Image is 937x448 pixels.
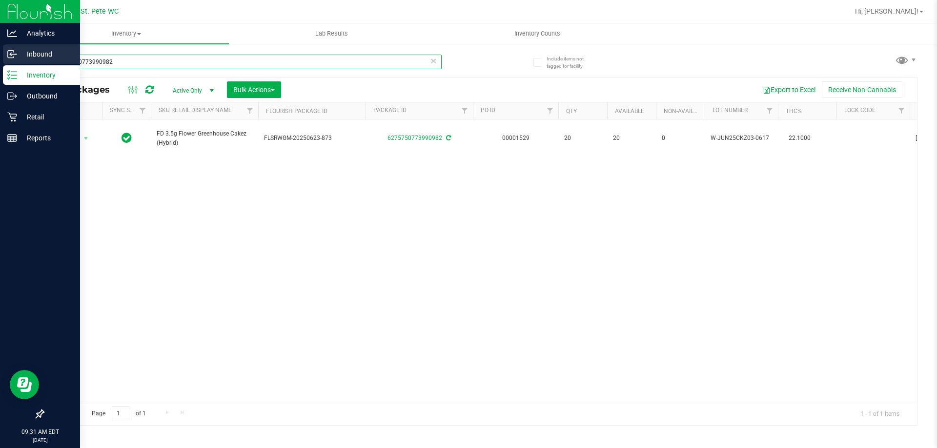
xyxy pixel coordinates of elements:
[80,132,92,145] span: select
[112,406,129,421] input: 1
[784,131,815,145] span: 22.1000
[17,27,76,39] p: Analytics
[233,86,275,94] span: Bulk Actions
[855,7,918,15] span: Hi, [PERSON_NAME]!
[264,134,360,143] span: FLSRWGM-20250623-873
[122,131,132,145] span: In Sync
[4,436,76,444] p: [DATE]
[4,428,76,436] p: 09:31 AM EDT
[266,108,327,115] a: Flourish Package ID
[7,70,17,80] inline-svg: Inventory
[430,55,437,67] span: Clear
[7,49,17,59] inline-svg: Inbound
[664,108,707,115] a: Non-Available
[434,23,640,44] a: Inventory Counts
[564,134,601,143] span: 20
[159,107,232,114] a: Sku Retail Display Name
[713,107,748,114] a: Lot Number
[762,102,778,119] a: Filter
[387,135,442,141] a: 6275750773990982
[547,55,595,70] span: Include items not tagged for facility
[7,28,17,38] inline-svg: Analytics
[894,102,910,119] a: Filter
[227,81,281,98] button: Bulk Actions
[613,134,650,143] span: 20
[786,108,802,115] a: THC%
[822,81,902,98] button: Receive Non-Cannabis
[711,134,772,143] span: W-JUN25CKZ03-0617
[615,108,644,115] a: Available
[43,55,442,69] input: Search Package ID, Item Name, SKU, Lot or Part Number...
[17,90,76,102] p: Outbound
[23,23,229,44] a: Inventory
[853,406,907,421] span: 1 - 1 of 1 items
[229,23,434,44] a: Lab Results
[81,7,119,16] span: St. Pete WC
[110,107,147,114] a: Sync Status
[242,102,258,119] a: Filter
[17,48,76,60] p: Inbound
[10,370,39,399] iframe: Resource center
[17,132,76,144] p: Reports
[542,102,558,119] a: Filter
[756,81,822,98] button: Export to Excel
[662,134,699,143] span: 0
[83,406,154,421] span: Page of 1
[457,102,473,119] a: Filter
[844,107,876,114] a: Lock Code
[157,129,252,148] span: FD 3.5g Flower Greenhouse Cakez (Hybrid)
[566,108,577,115] a: Qty
[302,29,361,38] span: Lab Results
[445,135,451,141] span: Sync from Compliance System
[7,91,17,101] inline-svg: Outbound
[7,112,17,122] inline-svg: Retail
[373,107,407,114] a: Package ID
[135,102,151,119] a: Filter
[51,84,120,95] span: All Packages
[502,135,530,141] a: 00001529
[501,29,573,38] span: Inventory Counts
[7,133,17,143] inline-svg: Reports
[23,29,229,38] span: Inventory
[17,69,76,81] p: Inventory
[17,111,76,123] p: Retail
[481,107,495,114] a: PO ID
